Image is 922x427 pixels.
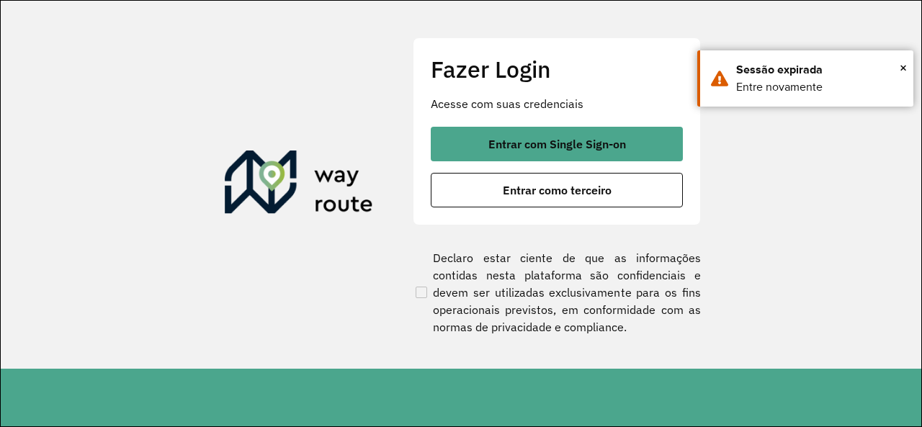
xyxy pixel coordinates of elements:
button: button [431,173,683,207]
label: Declaro estar ciente de que as informações contidas nesta plataforma são confidenciais e devem se... [413,249,701,336]
p: Acesse com suas credenciais [431,95,683,112]
button: button [431,127,683,161]
button: Close [900,57,907,78]
h2: Fazer Login [431,55,683,83]
div: Sessão expirada [736,61,903,78]
span: × [900,57,907,78]
img: Roteirizador AmbevTech [225,150,373,220]
span: Entrar com Single Sign-on [488,138,626,150]
span: Entrar como terceiro [503,184,612,196]
div: Entre novamente [736,78,903,96]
